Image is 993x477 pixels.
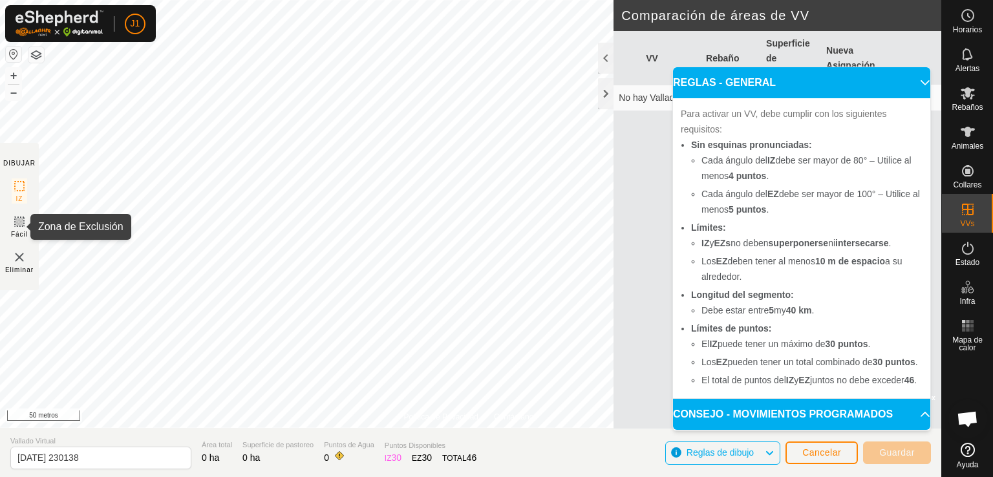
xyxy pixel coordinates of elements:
[727,357,872,367] font: pueden tener un total combinado de
[815,256,885,266] font: 10 m de espacio
[769,305,774,315] font: 5
[16,195,23,202] font: IZ
[769,238,829,248] font: superponerse
[825,339,868,349] font: 30 puntos
[202,452,219,463] font: 0 ha
[706,52,739,63] font: Rebaño
[701,189,920,215] font: debe ser mayor de 100° – Utilice al menos
[952,103,983,112] font: Rebaños
[687,447,754,458] font: Reglas de dibujo
[729,204,766,215] font: 5 puntos
[701,339,709,349] font: El
[709,339,717,349] font: IZ
[673,67,930,98] p-accordion-header: REGLAS - GENERAL
[785,441,858,464] button: Cancelar
[767,155,775,165] font: IZ
[242,441,314,449] font: Superficie de pastoreo
[794,375,798,385] font: y
[709,238,714,248] font: y
[953,25,982,34] font: Horarios
[766,204,769,215] font: .
[619,92,756,103] font: No hay Vallados Virtuales todavía,
[691,140,812,150] font: Sin esquinas pronunciadas:
[701,155,912,181] font: debe ser mayor de 80° – Utilice al menos
[731,238,768,248] font: no deben
[691,290,794,300] font: Longitud del segmento:
[798,375,810,385] font: EZ
[948,399,987,438] a: Chat abierto
[646,52,658,63] font: VV
[10,69,17,82] font: +
[828,238,835,248] font: ni
[392,452,402,463] font: 30
[956,258,979,267] font: Estado
[727,256,815,266] font: deben tener al menos
[810,375,904,385] font: juntos no debe exceder
[959,297,975,306] font: Infra
[960,219,974,228] font: VVs
[6,68,21,83] button: +
[6,47,21,62] button: Restablecer mapa
[6,85,21,100] button: –
[714,238,731,248] font: EZs
[494,411,537,423] a: Contáctanos
[385,441,445,449] font: Puntos Disponibles
[957,460,979,469] font: Ayuda
[324,452,329,463] font: 0
[835,238,889,248] font: intersecarse
[811,305,814,315] font: .
[131,18,140,28] font: J1
[826,45,875,70] font: Nueva Asignación
[404,412,478,421] font: Política de Privacidad
[952,335,983,352] font: Mapa de calor
[385,454,392,463] font: IZ
[953,180,981,189] font: Collares
[11,231,28,238] font: Fácil
[691,323,771,334] font: Límites de puntos:
[701,189,767,199] font: Cada ángulo del
[774,305,786,315] font: my
[701,375,786,385] font: El total de puntos del
[681,109,887,134] font: Para activar un VV, debe cumplir con los siguientes requisitos:
[889,238,892,248] font: .
[10,85,17,99] font: –
[621,8,809,23] font: Comparación de áreas de VV
[467,452,477,463] font: 46
[404,411,478,423] a: Política de Privacidad
[673,98,930,398] p-accordion-content: REGLAS - GENERAL
[716,357,728,367] font: EZ
[28,47,44,63] button: Capas del Mapa
[767,189,779,199] font: EZ
[3,160,36,167] font: DIBUJAR
[942,438,993,474] a: Ayuda
[202,441,232,449] font: Área total
[701,357,716,367] font: Los
[673,399,930,430] p-accordion-header: CONSEJO - MOVIMIENTOS PROGRAMADOS
[701,238,709,248] font: IZ
[701,155,767,165] font: Cada ángulo del
[956,64,979,73] font: Alertas
[673,77,776,88] font: REGLAS - GENERAL
[412,454,422,463] font: EZ
[701,256,716,266] font: Los
[242,452,260,463] font: 0 ha
[802,447,841,458] font: Cancelar
[863,441,931,464] button: Guardar
[10,437,56,445] font: Vallado Virtual
[673,408,893,419] font: CONSEJO - MOVIMIENTOS PROGRAMADOS
[868,339,871,349] font: .
[904,375,915,385] font: 46
[718,339,826,349] font: puede tener un máximo de
[494,412,537,421] font: Contáctanos
[786,305,812,315] font: 40 km
[442,454,467,463] font: TOTAL
[12,249,27,265] img: VV
[16,10,103,37] img: Logotipo de Gallagher
[915,357,918,367] font: .
[766,38,810,77] font: Superficie de pastoreo
[324,441,374,449] font: Puntos de Agua
[691,222,726,233] font: Límites:
[5,266,34,273] font: Eliminar
[786,375,794,385] font: IZ
[873,357,915,367] font: 30 puntos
